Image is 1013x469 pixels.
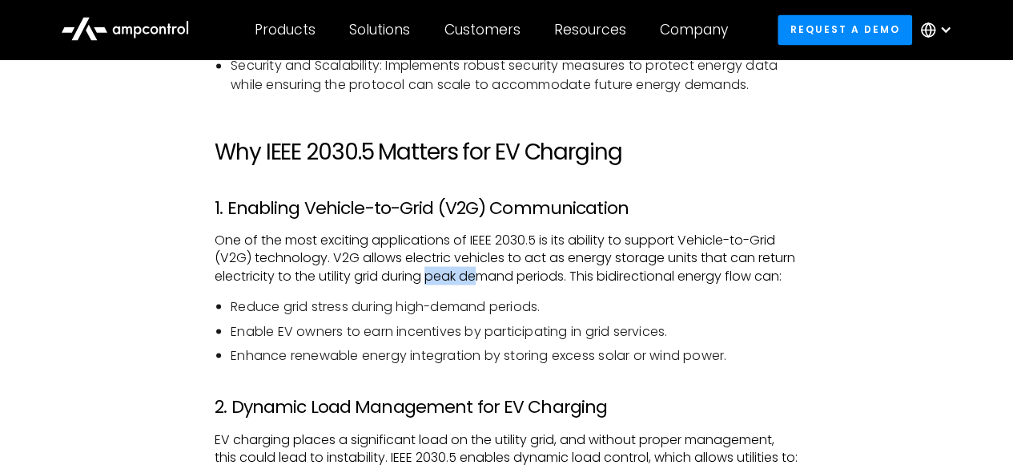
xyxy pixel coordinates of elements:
li: Enhance renewable energy integration by storing excess solar or wind power. [231,346,798,364]
p: EV charging places a significant load on the utility grid, and without proper management, this co... [215,431,798,467]
h3: 2. Dynamic Load Management for EV Charging [215,396,798,417]
h3: 1. Enabling Vehicle-to-Grid (V2G) Communication [215,197,798,218]
li: Security and Scalability: Implements robust security measures to protect energy data while ensuri... [231,57,798,93]
h2: Why IEEE 2030.5 Matters for EV Charging [215,138,798,165]
div: Resources [554,21,626,38]
div: Products [255,21,316,38]
div: Company [660,21,728,38]
li: Enable EV owners to earn incentives by participating in grid services. [231,322,798,340]
a: Request a demo [778,14,912,44]
li: Reduce grid stress during high-demand periods. [231,297,798,315]
div: Solutions [349,21,410,38]
p: One of the most exciting applications of IEEE 2030.5 is its ability to support Vehicle-to-Grid (V... [215,231,798,285]
div: Customers [444,21,521,38]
